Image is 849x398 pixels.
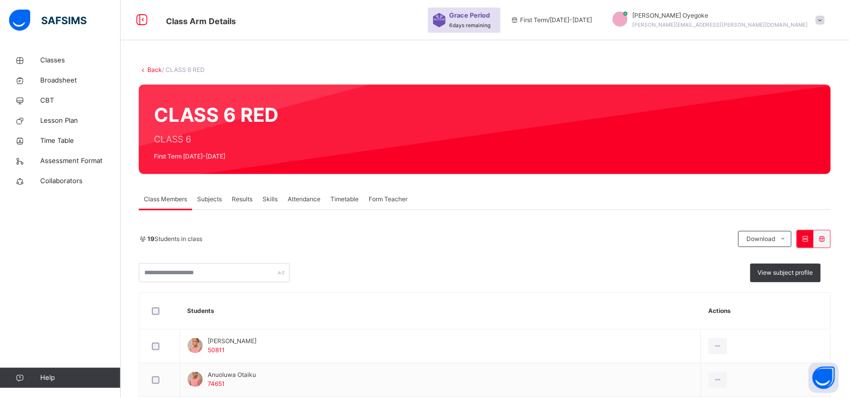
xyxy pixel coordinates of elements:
span: Broadsheet [40,75,121,86]
a: Back [147,66,162,73]
span: [PERSON_NAME] Oyegoke [633,11,808,20]
span: 50811 [208,346,225,354]
span: Class Arm Details [166,16,236,26]
span: Lesson Plan [40,116,121,126]
b: 19 [147,235,154,243]
span: [PERSON_NAME] [208,337,257,346]
span: Collaborators [40,176,121,186]
span: Anuoluwa Otaiku [208,370,256,379]
span: / CLASS 6 RED [162,66,205,73]
span: View subject profile [758,268,813,277]
span: Assessment Format [40,156,121,166]
div: OlusegunOyegoke [603,11,830,29]
img: safsims [9,10,87,31]
span: Time Table [40,136,121,146]
span: Students in class [147,234,202,244]
span: 74651 [208,380,225,387]
span: Subjects [197,195,222,204]
img: sticker-purple.71386a28dfed39d6af7621340158ba97.svg [433,13,446,27]
span: Results [232,195,252,204]
span: Download [746,234,775,244]
span: Skills [263,195,278,204]
span: session/term information [511,16,592,25]
span: Class Members [144,195,187,204]
span: [PERSON_NAME][EMAIL_ADDRESS][PERSON_NAME][DOMAIN_NAME] [633,22,808,28]
span: Help [40,373,120,383]
span: Form Teacher [369,195,407,204]
span: Attendance [288,195,320,204]
span: CBT [40,96,121,106]
button: Open asap [809,363,839,393]
th: Students [180,293,701,330]
span: Classes [40,55,121,65]
span: 6 days remaining [450,22,491,28]
th: Actions [701,293,830,330]
span: Grace Period [450,11,490,20]
span: Timetable [330,195,359,204]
